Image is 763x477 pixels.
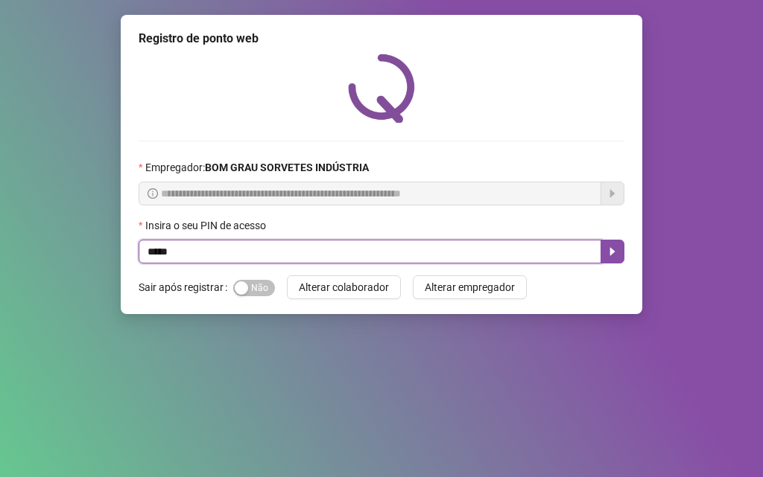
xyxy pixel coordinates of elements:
[205,161,369,173] strong: BOM GRAU SORVETES INDÚSTRIA
[413,275,527,299] button: Alterar empregador
[139,275,233,299] label: Sair após registrar
[299,279,389,295] span: Alterar colaborador
[425,279,515,295] span: Alterar empregador
[139,30,624,48] div: Registro de ponto web
[348,54,415,123] img: QRPoint
[607,246,618,257] span: caret-right
[145,159,369,176] span: Empregador :
[287,275,401,299] button: Alterar colaborador
[139,217,276,234] label: Insira o seu PIN de acesso
[148,188,158,199] span: info-circle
